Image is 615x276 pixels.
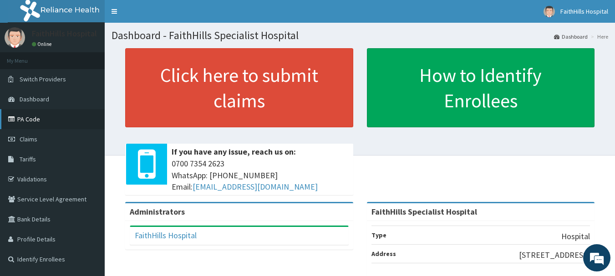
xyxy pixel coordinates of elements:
b: Administrators [130,206,185,217]
span: Claims [20,135,37,143]
a: [EMAIL_ADDRESS][DOMAIN_NAME] [193,181,318,192]
span: Dashboard [20,95,49,103]
strong: FaithHills Specialist Hospital [371,206,477,217]
p: [STREET_ADDRESS] [519,249,590,261]
a: Online [32,41,54,47]
a: Click here to submit claims [125,48,353,127]
h1: Dashboard - FaithHills Specialist Hospital [112,30,608,41]
a: FaithHills Hospital [135,230,197,241]
b: Type [371,231,386,239]
b: If you have any issue, reach us on: [172,146,296,157]
span: FaithHills Hospital [560,7,608,15]
a: Dashboard [554,33,588,40]
img: User Image [5,27,25,48]
span: Switch Providers [20,75,66,83]
span: Tariffs [20,155,36,163]
p: FaithHills Hospital [32,30,97,38]
li: Here [589,33,608,40]
b: Address [371,250,396,258]
p: Hospital [561,231,590,242]
a: How to Identify Enrollees [367,48,595,127]
span: 0700 7354 2623 WhatsApp: [PHONE_NUMBER] Email: [172,158,349,193]
img: User Image [544,6,555,17]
